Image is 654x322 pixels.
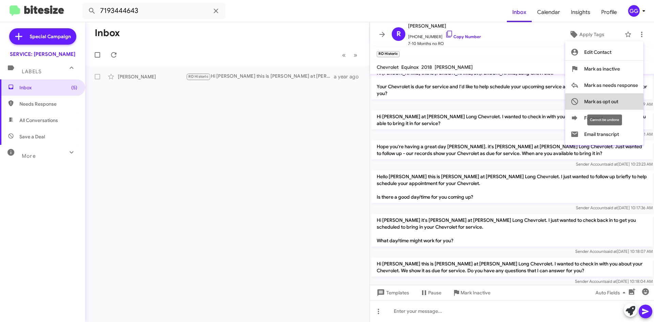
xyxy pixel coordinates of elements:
span: Mark as opt out [584,93,618,110]
span: Mark as needs response [584,77,638,93]
span: Edit Contact [584,44,611,60]
span: Mark as inactive [584,61,620,77]
button: Email transcript [565,126,643,142]
button: Forward [565,110,643,126]
div: Cannot be undone [587,114,622,125]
